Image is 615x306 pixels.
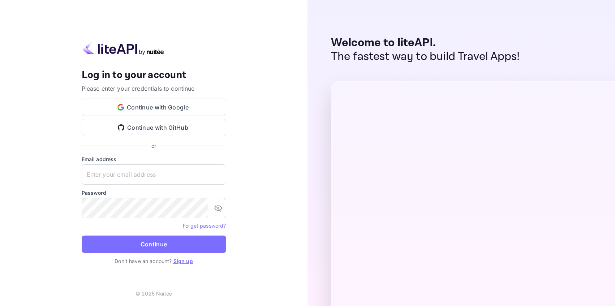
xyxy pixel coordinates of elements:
a: Forget password? [183,223,226,229]
p: The fastest way to build Travel Apps! [331,50,520,64]
a: Sign up [173,258,193,264]
button: Continue with GitHub [82,119,226,136]
input: Enter your email address [82,164,226,185]
p: Don't have an account? [82,257,226,265]
img: liteapi [82,41,165,55]
button: Continue with Google [82,99,226,116]
p: or [151,142,156,150]
label: Email address [82,155,226,163]
label: Password [82,189,226,197]
button: toggle password visibility [211,201,225,215]
p: Please enter your credentials to continue [82,84,226,93]
h4: Log in to your account [82,69,226,82]
button: Continue [82,236,226,253]
p: Welcome to liteAPI. [331,36,520,50]
p: © 2025 Nuitee [136,290,172,297]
